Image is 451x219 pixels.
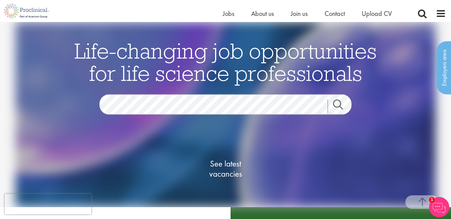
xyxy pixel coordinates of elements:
img: Chatbot [429,197,449,217]
a: See latestvacancies [192,131,259,206]
a: Join us [291,9,308,18]
a: Job search submit button [328,99,357,113]
img: candidate home [16,22,436,207]
a: Upload CV [362,9,392,18]
span: See latest vacancies [192,158,259,179]
span: Life-changing job opportunities for life science professionals [74,37,377,86]
a: Contact [325,9,345,18]
a: About us [251,9,274,18]
span: 1 [429,197,435,203]
iframe: reCAPTCHA [5,194,91,214]
a: Jobs [223,9,234,18]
